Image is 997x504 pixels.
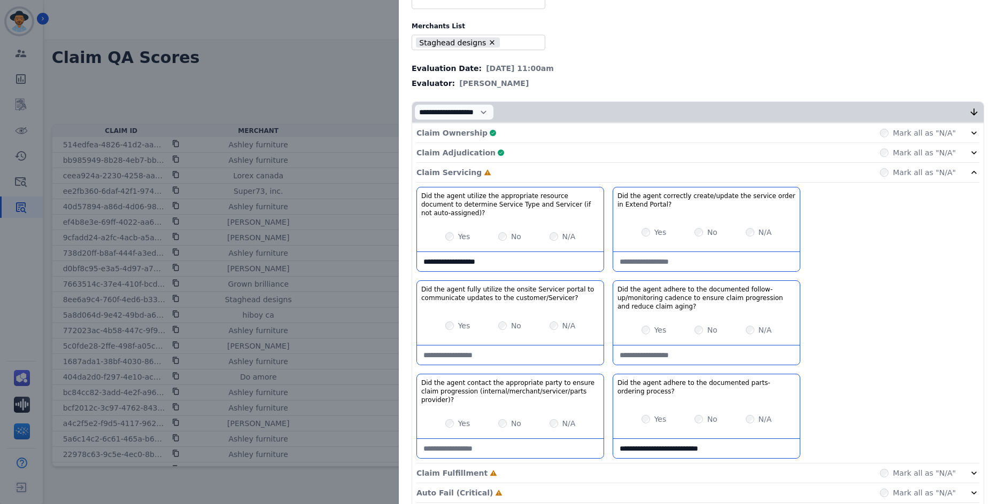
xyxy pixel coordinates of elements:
[412,78,984,89] div: Evaluator:
[416,167,482,178] p: Claim Servicing
[759,325,772,335] label: N/A
[893,128,956,138] label: Mark all as "N/A"
[414,36,538,49] ul: selected options
[617,285,795,311] h3: Did the agent adhere to the documented follow-up/monitoring cadence to ensure claim progression a...
[416,37,500,48] li: Staghead designs
[654,325,667,335] label: Yes
[412,63,984,74] div: Evaluation Date:
[562,320,576,331] label: N/A
[488,38,496,46] button: Remove Staghead designs
[707,325,717,335] label: No
[893,487,956,498] label: Mark all as "N/A"
[893,167,956,178] label: Mark all as "N/A"
[759,414,772,424] label: N/A
[421,192,599,217] h3: Did the agent utilize the appropriate resource document to determine Service Type and Servicer (i...
[759,227,772,238] label: N/A
[416,487,493,498] p: Auto Fail (Critical)
[893,147,956,158] label: Mark all as "N/A"
[707,414,717,424] label: No
[486,63,554,74] span: [DATE] 11:00am
[421,285,599,302] h3: Did the agent fully utilize the onsite Servicer portal to communicate updates to the customer/Ser...
[511,231,521,242] label: No
[416,468,488,478] p: Claim Fulfillment
[654,227,667,238] label: Yes
[707,227,717,238] label: No
[416,128,488,138] p: Claim Ownership
[654,414,667,424] label: Yes
[511,320,521,331] label: No
[458,418,470,429] label: Yes
[617,379,795,396] h3: Did the agent adhere to the documented parts-ordering process?
[458,231,470,242] label: Yes
[416,147,496,158] p: Claim Adjudication
[562,231,576,242] label: N/A
[562,418,576,429] label: N/A
[511,418,521,429] label: No
[421,379,599,404] h3: Did the agent contact the appropriate party to ensure claim progression (internal/merchant/servic...
[893,468,956,478] label: Mark all as "N/A"
[458,320,470,331] label: Yes
[617,192,795,209] h3: Did the agent correctly create/update the service order in Extend Portal?
[459,78,529,89] span: [PERSON_NAME]
[412,22,984,30] label: Merchants List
